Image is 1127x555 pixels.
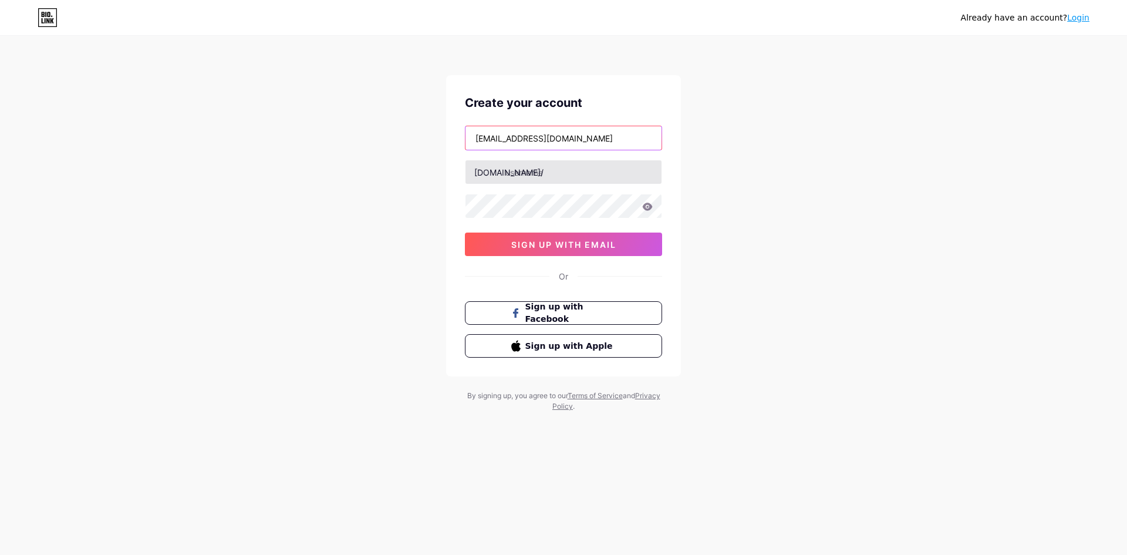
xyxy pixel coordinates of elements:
div: Or [559,270,568,282]
input: Email [465,126,662,150]
div: [DOMAIN_NAME]/ [474,166,544,179]
div: By signing up, you agree to our and . [464,391,663,412]
div: Already have an account? [961,12,1089,24]
span: sign up with email [511,240,616,250]
span: Sign up with Facebook [525,301,616,325]
button: Sign up with Facebook [465,301,662,325]
a: Terms of Service [568,391,623,400]
button: sign up with email [465,233,662,256]
span: Sign up with Apple [525,340,616,352]
a: Login [1067,13,1089,22]
div: Create your account [465,94,662,112]
input: username [465,160,662,184]
button: Sign up with Apple [465,334,662,358]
